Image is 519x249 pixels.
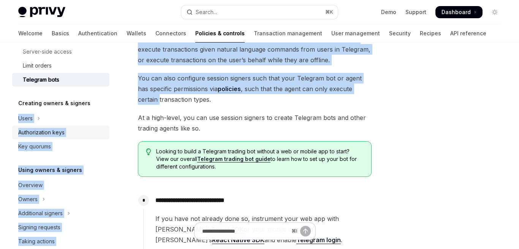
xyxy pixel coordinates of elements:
[18,223,60,232] div: Signing requests
[18,99,90,108] h5: Creating owners & signers
[12,235,109,248] a: Taking actions
[18,165,82,175] h5: Using owners & signers
[441,8,471,16] span: Dashboard
[18,195,38,204] div: Owners
[156,148,364,170] span: Looking to build a Telegram trading bot without a web or mobile app to start? View our overall to...
[138,112,372,134] span: At a high-level, you can use session signers to create Telegram bots and other trading agents lik...
[331,24,380,43] a: User management
[127,24,146,43] a: Wallets
[12,192,109,206] button: Toggle Owners section
[218,85,241,93] a: policies
[18,24,43,43] a: Welcome
[12,221,109,234] a: Signing requests
[389,24,411,43] a: Security
[23,61,52,70] div: Limit orders
[12,206,109,220] button: Toggle Additional signers section
[12,140,109,153] a: Key quorums
[405,8,426,16] a: Support
[196,8,217,17] div: Search...
[12,73,109,87] a: Telegram bots
[18,209,63,218] div: Additional signers
[195,24,245,43] a: Policies & controls
[450,24,486,43] a: API reference
[420,24,441,43] a: Recipes
[18,128,65,137] div: Authorization keys
[181,5,338,19] button: Open search
[18,114,33,123] div: Users
[18,181,43,190] div: Overview
[12,59,109,72] a: Limit orders
[12,126,109,139] a: Authorization keys
[300,226,311,236] button: Send message
[435,6,483,18] a: Dashboard
[155,24,186,43] a: Connectors
[12,178,109,192] a: Overview
[202,223,288,240] input: Ask a question...
[23,75,59,84] div: Telegram bots
[489,6,501,18] button: Toggle dark mode
[18,142,51,151] div: Key quorums
[381,8,396,16] a: Demo
[18,7,65,17] img: light logo
[146,148,151,155] svg: Tip
[78,24,117,43] a: Authentication
[138,23,372,65] span: Session signers allow your app to create Telegram bots or other agents that can execute transacti...
[52,24,69,43] a: Basics
[138,73,372,105] span: You can also configure session signers such that your Telegram bot or agent has specific permissi...
[12,112,109,125] button: Toggle Users section
[197,156,271,162] a: Telegram trading bot guide
[325,9,333,15] span: ⌘ K
[155,213,371,245] span: If you have not already done so, instrument your web app with [PERSON_NAME]’s or your mobile app ...
[18,237,55,246] div: Taking actions
[254,24,322,43] a: Transaction management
